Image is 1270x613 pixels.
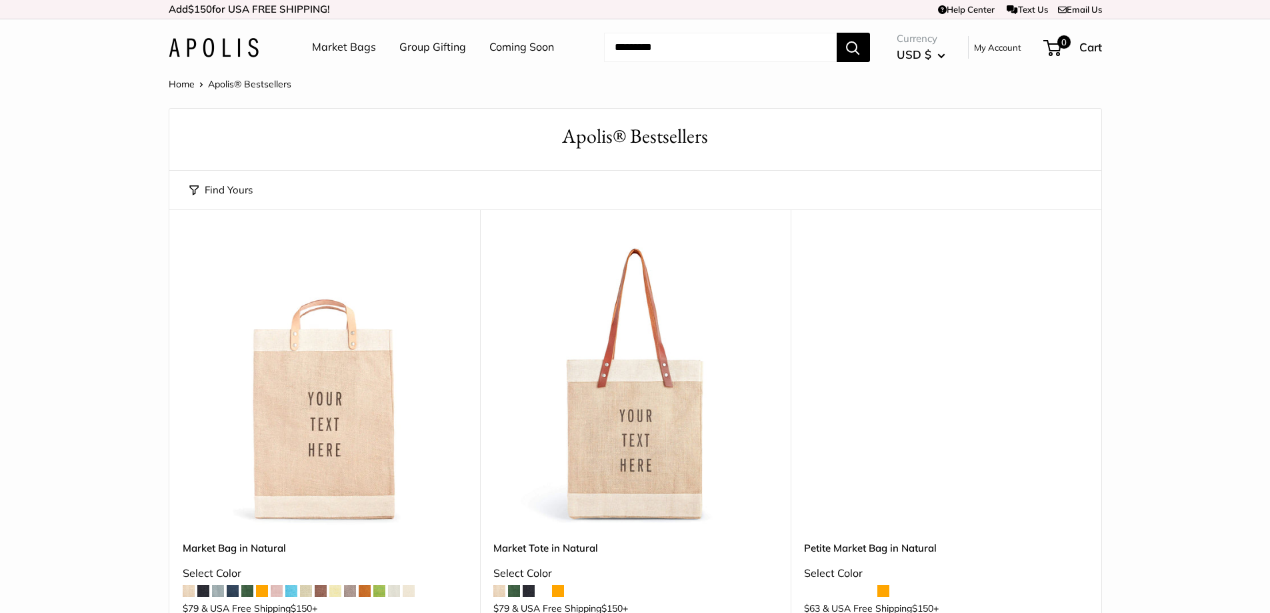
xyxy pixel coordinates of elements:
[837,33,870,62] button: Search
[399,37,466,57] a: Group Gifting
[183,540,467,556] a: Market Bag in Natural
[183,564,467,584] div: Select Color
[897,47,931,61] span: USD $
[189,122,1081,151] h1: Apolis® Bestsellers
[804,243,1088,527] a: Petite Market Bag in Naturaldescription_Effortless style that elevates every moment
[183,243,467,527] a: Market Bag in NaturalMarket Bag in Natural
[188,3,212,15] span: $150
[974,39,1021,55] a: My Account
[512,604,628,613] span: & USA Free Shipping +
[169,38,259,57] img: Apolis
[897,44,945,65] button: USD $
[604,33,837,62] input: Search...
[201,604,317,613] span: & USA Free Shipping +
[1057,35,1070,49] span: 0
[189,181,253,199] button: Find Yours
[493,243,777,527] a: description_Make it yours with custom printed text.Market Tote in Natural
[1058,4,1102,15] a: Email Us
[1007,4,1047,15] a: Text Us
[169,75,291,93] nav: Breadcrumb
[1045,37,1102,58] a: 0 Cart
[208,78,291,90] span: Apolis® Bestsellers
[938,4,995,15] a: Help Center
[1079,40,1102,54] span: Cart
[489,37,554,57] a: Coming Soon
[169,78,195,90] a: Home
[312,37,376,57] a: Market Bags
[493,564,777,584] div: Select Color
[183,243,467,527] img: Market Bag in Natural
[493,540,777,556] a: Market Tote in Natural
[897,29,945,48] span: Currency
[823,604,939,613] span: & USA Free Shipping +
[493,243,777,527] img: description_Make it yours with custom printed text.
[804,564,1088,584] div: Select Color
[804,540,1088,556] a: Petite Market Bag in Natural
